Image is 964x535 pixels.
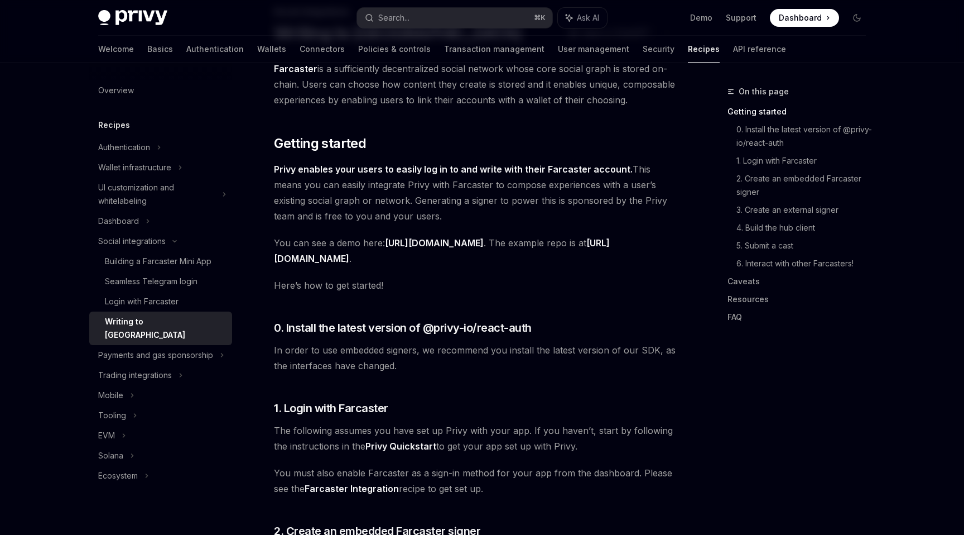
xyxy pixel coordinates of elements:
a: API reference [733,36,786,63]
span: Here’s how to get started! [274,278,676,293]
div: Wallet infrastructure [98,161,171,174]
img: dark logo [98,10,167,26]
a: Policies & controls [358,36,431,63]
a: Connectors [300,36,345,63]
span: The following assumes you have set up Privy with your app. If you haven’t, start by following the... [274,423,676,454]
a: 5. Submit a cast [736,237,875,255]
a: Farcaster Integration [305,483,399,495]
a: Building a Farcaster Mini App [89,251,232,271]
span: 0. Install the latest version of @privy-io/react-auth [274,320,532,336]
a: Overview [89,80,232,101]
a: Recipes [688,36,720,63]
a: Welcome [98,36,134,63]
span: is a sufficiently decentralized social network whose core social graph is stored on-chain. Users ... [274,61,676,108]
a: Resources [727,290,875,308]
a: 4. Build the hub client [736,219,875,237]
a: Wallets [257,36,286,63]
button: Ask AI [558,8,607,28]
a: User management [558,36,629,63]
div: Overview [98,84,134,97]
div: UI customization and whitelabeling [98,181,215,208]
div: Writing to [GEOGRAPHIC_DATA] [105,315,225,342]
strong: Farcaster [274,63,317,74]
div: Payments and gas sponsorship [98,348,213,362]
div: Building a Farcaster Mini App [105,255,211,268]
a: FAQ [727,308,875,326]
a: Security [643,36,674,63]
a: Writing to [GEOGRAPHIC_DATA] [89,312,232,345]
a: Support [726,12,756,23]
button: Toggle dark mode [848,9,866,27]
span: Getting started [274,135,366,152]
a: [URL][DOMAIN_NAME] [385,237,484,249]
a: Transaction management [444,36,544,63]
strong: Privy enables your users to easily log in to and write with their Farcaster account. [274,164,633,175]
a: Seamless Telegram login [89,271,232,292]
a: Login with Farcaster [89,292,232,312]
a: 0. Install the latest version of @privy-io/react-auth [736,121,875,152]
a: Getting started [727,103,875,121]
div: Trading integrations [98,369,172,382]
div: Search... [378,11,409,25]
span: ⌘ K [534,13,546,22]
button: Search...⌘K [357,8,552,28]
div: Dashboard [98,214,139,228]
div: Ecosystem [98,469,138,483]
a: 1. Login with Farcaster [736,152,875,170]
a: 2. Create an embedded Farcaster signer [736,170,875,201]
a: Caveats [727,273,875,290]
strong: Privy Quickstart [365,441,436,452]
span: Dashboard [779,12,822,23]
span: On this page [739,85,789,98]
a: 3. Create an external signer [736,201,875,219]
h5: Recipes [98,118,130,132]
div: Tooling [98,409,126,422]
div: EVM [98,429,115,442]
a: Basics [147,36,173,63]
span: This means you can easily integrate Privy with Farcaster to compose experiences with a user’s exi... [274,161,676,224]
span: In order to use embedded signers, we recommend you install the latest version of our SDK, as the ... [274,342,676,374]
div: Login with Farcaster [105,295,179,308]
span: Ask AI [577,12,599,23]
span: You must also enable Farcaster as a sign-in method for your app from the dashboard. Please see th... [274,465,676,496]
a: Privy Quickstart [365,441,436,452]
a: Authentication [186,36,244,63]
span: 1. Login with Farcaster [274,400,388,416]
div: Solana [98,449,123,462]
span: You can see a demo here: . The example repo is at . [274,235,676,266]
div: Mobile [98,389,123,402]
div: Seamless Telegram login [105,275,197,288]
a: Dashboard [770,9,839,27]
a: Demo [690,12,712,23]
div: Authentication [98,141,150,154]
a: 6. Interact with other Farcasters! [736,255,875,273]
a: Farcaster [274,63,317,75]
div: Social integrations [98,235,166,248]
